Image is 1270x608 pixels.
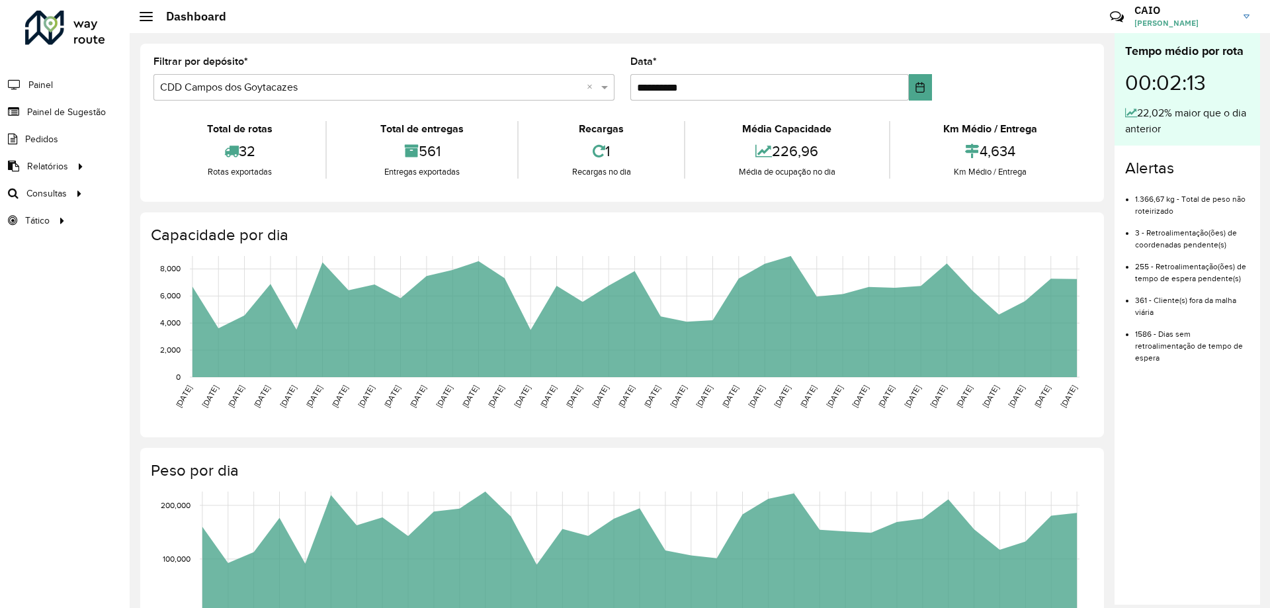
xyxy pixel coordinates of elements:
text: [DATE] [954,384,974,409]
text: [DATE] [226,384,245,409]
text: [DATE] [798,384,818,409]
label: Filtrar por depósito [153,54,248,69]
text: [DATE] [720,384,740,409]
div: Total de rotas [157,121,322,137]
text: [DATE] [876,384,896,409]
text: 2,000 [160,345,181,354]
h4: Capacidade por dia [151,226,1091,245]
text: 8,000 [160,265,181,273]
text: [DATE] [747,384,766,409]
text: [DATE] [460,384,480,409]
text: [DATE] [538,384,558,409]
text: [DATE] [486,384,505,409]
div: 00:02:13 [1125,60,1249,105]
span: [PERSON_NAME] [1134,17,1234,29]
text: 200,000 [161,501,190,509]
div: Rotas exportadas [157,165,322,179]
text: [DATE] [903,384,922,409]
div: 32 [157,137,322,165]
text: [DATE] [564,384,583,409]
li: 361 - Cliente(s) fora da malha viária [1135,284,1249,318]
text: [DATE] [981,384,1000,409]
text: [DATE] [669,384,688,409]
text: [DATE] [304,384,323,409]
text: [DATE] [591,384,610,409]
span: Clear all [587,79,598,95]
div: Média de ocupação no dia [689,165,885,179]
div: Recargas no dia [522,165,681,179]
h3: CAIO [1134,4,1234,17]
text: 100,000 [163,554,190,563]
text: [DATE] [825,384,844,409]
div: Km Médio / Entrega [894,165,1087,179]
text: [DATE] [435,384,454,409]
div: Média Capacidade [689,121,885,137]
text: [DATE] [773,384,792,409]
text: [DATE] [642,384,661,409]
text: [DATE] [330,384,349,409]
div: 226,96 [689,137,885,165]
span: Pedidos [25,132,58,146]
div: 4,634 [894,137,1087,165]
li: 1.366,67 kg - Total de peso não roteirizado [1135,183,1249,217]
span: Tático [25,214,50,228]
li: 3 - Retroalimentação(ões) de coordenadas pendente(s) [1135,217,1249,251]
text: [DATE] [174,384,193,409]
text: 0 [176,372,181,381]
text: [DATE] [408,384,427,409]
text: [DATE] [929,384,948,409]
div: 22,02% maior que o dia anterior [1125,105,1249,137]
a: Contato Rápido [1103,3,1131,31]
button: Choose Date [909,74,932,101]
label: Data [630,54,657,69]
div: Entregas exportadas [330,165,513,179]
div: Tempo médio por rota [1125,42,1249,60]
span: Consultas [26,187,67,200]
li: 1586 - Dias sem retroalimentação de tempo de espera [1135,318,1249,364]
text: [DATE] [1059,384,1078,409]
text: [DATE] [851,384,870,409]
text: [DATE] [382,384,402,409]
h4: Alertas [1125,159,1249,178]
span: Relatórios [27,159,68,173]
div: 561 [330,137,513,165]
text: 4,000 [160,318,181,327]
text: [DATE] [278,384,298,409]
div: 1 [522,137,681,165]
li: 255 - Retroalimentação(ões) de tempo de espera pendente(s) [1135,251,1249,284]
text: [DATE] [252,384,271,409]
span: Painel de Sugestão [27,105,106,119]
text: 6,000 [160,292,181,300]
div: Recargas [522,121,681,137]
text: [DATE] [616,384,636,409]
text: [DATE] [1007,384,1026,409]
text: [DATE] [357,384,376,409]
text: [DATE] [513,384,532,409]
h2: Dashboard [153,9,226,24]
div: Total de entregas [330,121,513,137]
h4: Peso por dia [151,461,1091,480]
span: Painel [28,78,53,92]
text: [DATE] [695,384,714,409]
div: Km Médio / Entrega [894,121,1087,137]
text: [DATE] [1033,384,1052,409]
text: [DATE] [200,384,220,409]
